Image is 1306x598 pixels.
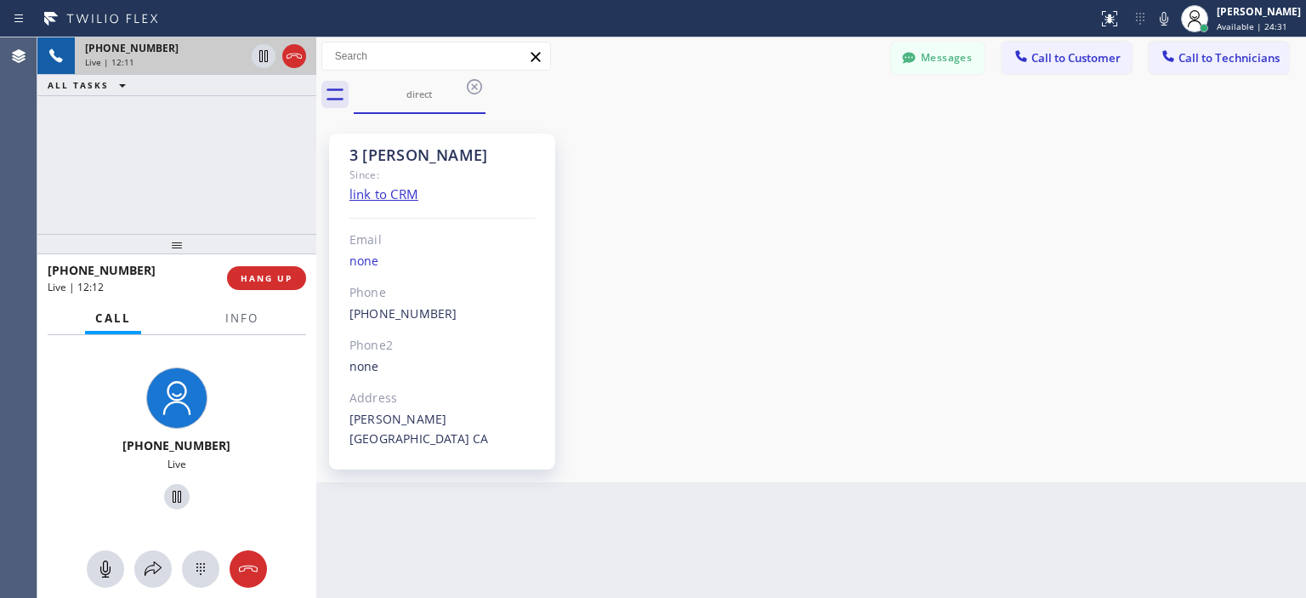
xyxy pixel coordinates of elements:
button: Hang up [282,44,306,68]
button: Messages [891,42,985,74]
div: direct [355,88,484,100]
button: Call to Customer [1002,42,1132,74]
a: link to CRM [349,185,418,202]
span: Call to Technicians [1178,50,1280,65]
button: Call to Technicians [1149,42,1289,74]
button: Info [215,302,269,335]
span: [PHONE_NUMBER] [48,262,156,278]
span: ALL TASKS [48,79,109,91]
button: HANG UP [227,266,306,290]
span: Call to Customer [1031,50,1121,65]
div: none [349,252,536,271]
span: Info [225,310,258,326]
div: [PERSON_NAME] [1217,4,1301,19]
button: Open dialpad [182,550,219,588]
button: Hold Customer [252,44,275,68]
input: Search [322,43,550,70]
div: [PERSON_NAME][GEOGRAPHIC_DATA] CA [349,410,536,449]
a: [PHONE_NUMBER] [349,305,457,322]
button: ALL TASKS [37,75,143,95]
div: none [349,357,536,377]
span: Live | 12:12 [48,280,104,294]
div: Since: [349,165,536,185]
span: Live [168,457,186,471]
div: 3 [PERSON_NAME] [349,145,536,165]
button: Mute [87,550,124,588]
button: Call [85,302,141,335]
button: Mute [1152,7,1176,31]
span: HANG UP [241,272,292,284]
div: Phone [349,283,536,303]
span: [PHONE_NUMBER] [122,437,230,453]
button: Open directory [134,550,172,588]
span: Live | 12:11 [85,56,134,68]
button: Hold Customer [164,484,190,510]
div: Email [349,231,536,250]
button: Hang up [230,550,267,588]
div: Phone2 [349,336,536,356]
span: [PHONE_NUMBER] [85,41,179,55]
div: Address [349,389,536,408]
span: Call [95,310,131,326]
span: Available | 24:31 [1217,20,1287,32]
